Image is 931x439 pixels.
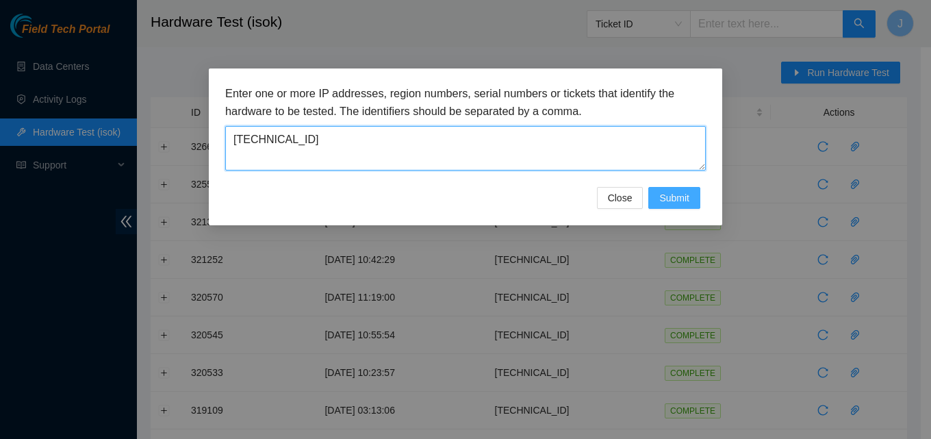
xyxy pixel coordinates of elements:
[225,85,706,120] h3: Enter one or more IP addresses, region numbers, serial numbers or tickets that identify the hardw...
[225,126,706,171] textarea: [TECHNICAL_ID]
[659,190,689,205] span: Submit
[597,187,643,209] button: Close
[648,187,700,209] button: Submit
[608,190,633,205] span: Close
